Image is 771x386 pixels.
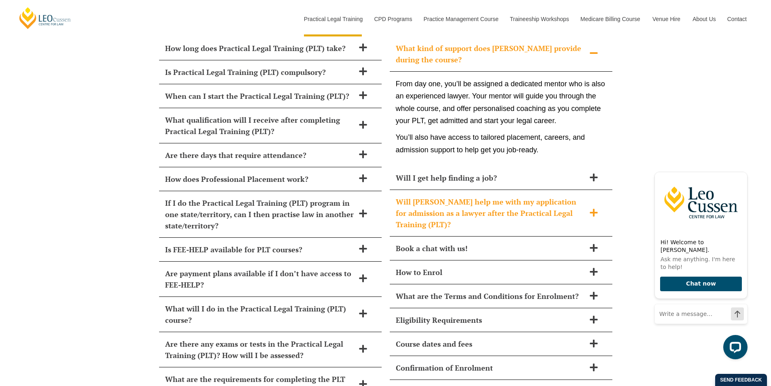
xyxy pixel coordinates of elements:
a: Venue Hire [646,2,686,36]
h2: Are there any exams or tests in the Practical Legal Training (PLT)? How will I be assessed? [165,338,355,361]
h2: What will I do in the Practical Legal Training (PLT) course? [165,303,355,326]
h2: Book a chat with us! [396,243,585,254]
p: From day one, you’ll be assigned a dedicated mentor who is also an experienced lawyer. Your mento... [396,78,606,127]
p: You’ll also have access to tailored placement, careers, and admission support to help get you job... [396,131,606,156]
h2: Is FEE-HELP available for PLT courses? [165,244,355,255]
a: Traineeship Workshops [504,2,574,36]
h2: Will I get help finding a job? [396,172,585,183]
iframe: LiveChat chat widget [648,164,751,366]
h2: How long does Practical Legal Training (PLT) take? [165,43,355,54]
h2: If I do the Practical Legal Training (PLT) program in one state/territory, can I then practise la... [165,197,355,231]
h2: What kind of support does [PERSON_NAME] provide during the course? [396,43,585,65]
h2: Confirmation of Enrolment [396,362,585,373]
h2: What qualification will I receive after completing Practical Legal Training (PLT)? [165,114,355,137]
a: About Us [686,2,721,36]
h2: How does Professional Placement work? [165,173,355,185]
h2: What are the Terms and Conditions for Enrolment? [396,290,585,302]
h2: Course dates and fees [396,338,585,350]
h2: Eligibility Requirements [396,314,585,326]
a: Practice Management Course [418,2,504,36]
h2: Will [PERSON_NAME] help me with my application for admission as a lawyer after the Practical Lega... [396,196,585,230]
a: CPD Programs [368,2,417,36]
h2: Are there days that require attendance? [165,149,355,161]
a: Contact [721,2,753,36]
h2: Are payment plans available if I don’t have access to FEE-HELP? [165,268,355,290]
h2: Is Practical Legal Training (PLT) compulsory? [165,66,355,78]
a: [PERSON_NAME] Centre for Law [18,6,72,30]
a: Medicare Billing Course [574,2,646,36]
h2: How to Enrol [396,267,585,278]
a: Practical Legal Training [298,2,368,36]
h2: When can I start the Practical Legal Training (PLT)? [165,90,355,102]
